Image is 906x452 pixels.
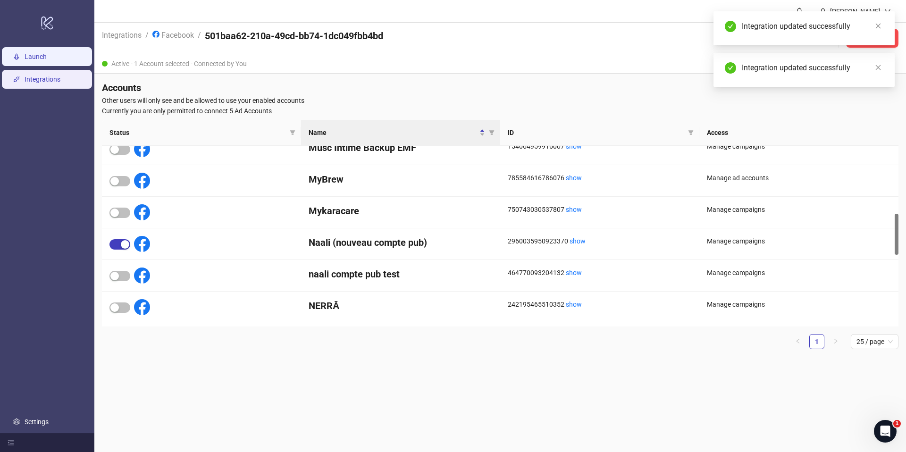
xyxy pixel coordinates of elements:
span: left [795,338,801,344]
a: show [566,174,582,182]
li: 1 [809,334,824,349]
div: 785584616786076 [508,173,692,183]
h4: Mykaracare [309,204,493,218]
span: filter [487,126,496,140]
li: Previous Page [790,334,805,349]
a: show [566,269,582,276]
button: right [828,334,843,349]
a: Integrations [25,75,60,83]
th: Name [301,120,500,146]
h4: NERRĀ [309,299,493,312]
div: Integration updated successfully [742,21,883,32]
div: 750743030537807 [508,204,692,215]
span: Status [109,127,286,138]
li: / [198,29,201,47]
span: bell [796,8,803,14]
div: Manage campaigns [707,141,891,151]
h4: MyBrew [309,173,493,186]
a: Facebook [151,29,196,40]
span: filter [688,130,694,135]
th: Access [699,120,898,146]
iframe: Intercom live chat [874,420,897,443]
span: check-circle [725,62,736,74]
span: filter [489,130,495,135]
span: 1 [893,420,901,427]
span: check-circle [725,21,736,32]
div: [PERSON_NAME] [826,6,884,17]
div: Manage ad accounts [707,173,891,183]
span: filter [290,130,295,135]
div: Integration updated successfully [742,62,883,74]
button: left [790,334,805,349]
span: down [884,8,891,15]
span: close [875,23,881,29]
div: Manage campaigns [707,236,891,246]
div: Page Size [851,334,898,349]
div: Manage campaigns [707,268,891,278]
li: / [145,29,149,47]
span: right [833,338,839,344]
a: Settings [25,418,49,426]
span: filter [288,126,297,140]
a: 1 [810,335,824,349]
h4: Musc Intime Backup EMF [309,141,493,154]
span: user [820,8,826,15]
div: 2960035950923370 [508,236,692,246]
h4: naali compte pub test [309,268,493,281]
div: Active - 1 Account selected - Connected by You [94,54,906,74]
a: show [566,142,582,150]
div: 154064959916007 [508,141,692,151]
div: Manage campaigns [707,299,891,310]
div: 242195465510352 [508,299,692,310]
a: show [566,301,582,308]
a: show [570,237,586,245]
div: Manage campaigns [707,204,891,215]
span: menu-fold [8,439,14,446]
span: filter [686,126,696,140]
a: show [566,206,582,213]
span: Currently you are only permitted to connect 5 Ad Accounts [102,106,898,116]
h4: Naali (nouveau compte pub) [309,236,493,249]
span: Name [309,127,478,138]
h4: 501baa62-210a-49cd-bb74-1dc049fbb4bd [205,29,383,42]
li: Next Page [828,334,843,349]
a: Close [873,21,883,31]
span: close [875,64,881,71]
span: Other users will only see and be allowed to use your enabled accounts [102,95,898,106]
div: 464770093204132 [508,268,692,278]
a: Launch [25,53,47,60]
a: Close [873,62,883,73]
span: 25 / page [856,335,893,349]
h4: Accounts [102,81,898,94]
span: ID [508,127,684,138]
a: Integrations [100,29,143,40]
